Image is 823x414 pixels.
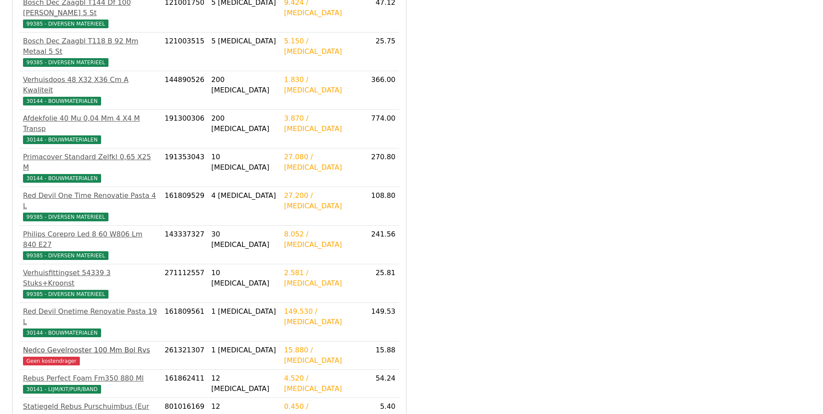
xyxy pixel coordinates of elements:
td: 271112557 [161,264,208,303]
div: 2.581 / [MEDICAL_DATA] [284,268,360,289]
td: 144890526 [161,71,208,110]
div: Red Devil One Time Renovatie Pasta 4 L [23,191,157,211]
div: Rebus Perfect Foam Fm350 880 Ml [23,373,157,384]
a: Verhuisdoos 48 X32 X36 Cm A Kwaliteit30144 - BOUWMATERIALEN [23,75,157,106]
td: 261321307 [161,342,208,370]
span: Geen kostendrager [23,357,80,365]
a: Primacover Standard Zelfkl 0,65 X25 M30144 - BOUWMATERIALEN [23,152,157,183]
div: 200 [MEDICAL_DATA] [211,113,277,134]
div: 5.150 / [MEDICAL_DATA] [284,36,360,57]
div: 1 [MEDICAL_DATA] [211,306,277,317]
span: 30144 - BOUWMATERIALEN [23,329,101,337]
span: 30144 - BOUWMATERIALEN [23,97,101,105]
span: 99385 - DIVERSEN MATERIEEL [23,20,108,28]
div: 27.200 / [MEDICAL_DATA] [284,191,360,211]
div: 5 [MEDICAL_DATA] [211,36,277,46]
div: Philips Corepro Led 8 60 W806 Lm 840 E27 [23,229,157,250]
td: 161862411 [161,370,208,398]
td: 161809561 [161,303,208,342]
div: 15.880 / [MEDICAL_DATA] [284,345,360,366]
div: 4 [MEDICAL_DATA] [211,191,277,201]
td: 25.75 [363,33,399,71]
td: 121003515 [161,33,208,71]
td: 270.80 [363,148,399,187]
div: 10 [MEDICAL_DATA] [211,268,277,289]
a: Bosch Dec Zaagbl T118 B 92 Mm Metaal 5 St99385 - DIVERSEN MATERIEEL [23,36,157,67]
td: 161809529 [161,187,208,226]
div: 30 [MEDICAL_DATA] [211,229,277,250]
a: Red Devil Onetime Renovatie Pasta 19 L30144 - BOUWMATERIALEN [23,306,157,338]
td: 25.81 [363,264,399,303]
div: Afdekfolie 40 Mu 0,04 Mm 4 X4 M Transp [23,113,157,134]
div: 200 [MEDICAL_DATA] [211,75,277,95]
div: Red Devil Onetime Renovatie Pasta 19 L [23,306,157,327]
div: Bosch Dec Zaagbl T118 B 92 Mm Metaal 5 St [23,36,157,57]
td: 15.88 [363,342,399,370]
div: 3.870 / [MEDICAL_DATA] [284,113,360,134]
td: 366.00 [363,71,399,110]
span: 99385 - DIVERSEN MATERIEEL [23,290,108,299]
span: 99385 - DIVERSEN MATERIEEL [23,58,108,67]
span: 30144 - BOUWMATERIALEN [23,174,101,183]
div: 8.052 / [MEDICAL_DATA] [284,229,360,250]
div: 4.520 / [MEDICAL_DATA] [284,373,360,394]
span: 99385 - DIVERSEN MATERIEEL [23,213,108,221]
span: 30144 - BOUWMATERIALEN [23,135,101,144]
a: Philips Corepro Led 8 60 W806 Lm 840 E2799385 - DIVERSEN MATERIEEL [23,229,157,260]
a: Red Devil One Time Renovatie Pasta 4 L99385 - DIVERSEN MATERIEEL [23,191,157,222]
div: Verhuisdoos 48 X32 X36 Cm A Kwaliteit [23,75,157,95]
td: 143337327 [161,226,208,264]
a: Afdekfolie 40 Mu 0,04 Mm 4 X4 M Transp30144 - BOUWMATERIALEN [23,113,157,145]
td: 108.80 [363,187,399,226]
span: 30141 - LIJM/KIT/PUR/BAND [23,385,101,394]
div: 12 [MEDICAL_DATA] [211,373,277,394]
div: Nedco Gevelrooster 100 Mm Bol Rvs [23,345,157,355]
div: 149.530 / [MEDICAL_DATA] [284,306,360,327]
div: 1.830 / [MEDICAL_DATA] [284,75,360,95]
div: Primacover Standard Zelfkl 0,65 X25 M [23,152,157,173]
div: 1 [MEDICAL_DATA] [211,345,277,355]
td: 191353043 [161,148,208,187]
td: 149.53 [363,303,399,342]
span: 99385 - DIVERSEN MATERIEEL [23,251,108,260]
div: 27.080 / [MEDICAL_DATA] [284,152,360,173]
td: 241.56 [363,226,399,264]
div: 10 [MEDICAL_DATA] [211,152,277,173]
a: Verhuisfittingset 54339 3 Stuks+Kroonst99385 - DIVERSEN MATERIEEL [23,268,157,299]
div: Verhuisfittingset 54339 3 Stuks+Kroonst [23,268,157,289]
td: 54.24 [363,370,399,398]
td: 191300306 [161,110,208,148]
a: Rebus Perfect Foam Fm350 880 Ml30141 - LIJM/KIT/PUR/BAND [23,373,157,394]
a: Nedco Gevelrooster 100 Mm Bol RvsGeen kostendrager [23,345,157,366]
td: 774.00 [363,110,399,148]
